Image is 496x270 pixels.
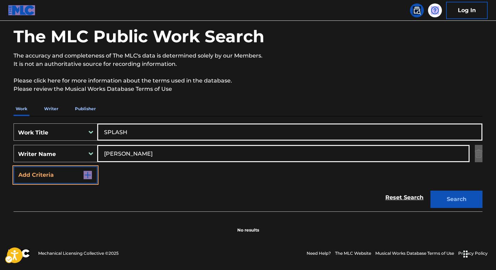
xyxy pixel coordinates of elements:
a: Privacy Policy [458,250,488,256]
img: Delete Criterion [475,145,482,162]
span: Mechanical Licensing Collective © 2025 [38,250,119,256]
p: Writer [42,102,60,116]
div: Writer Name [18,150,80,158]
p: Please for more information about the terms used in the database. [14,77,482,85]
a: Public Search [410,3,424,17]
img: 9d2ae6d4665cec9f34b9.svg [84,171,92,179]
a: Reset Search [382,190,427,205]
iframe: Chat Widget [461,237,496,270]
div: Help [428,3,442,17]
p: Work [14,102,29,116]
form: Search Form [14,123,482,211]
img: help [431,6,439,15]
p: The accuracy and completeness of The MLC's data is determined solely by our Members. [14,52,482,60]
a: Terms of Use [134,86,172,92]
div: Drag [463,244,468,264]
p: Publisher [73,102,98,116]
div: Work Title [18,129,80,137]
a: Need Help? [307,250,331,256]
p: Please review the Musical Works Database [14,85,482,93]
a: The MLC Website [335,250,371,256]
h1: The MLC Public Work Search [14,26,264,47]
p: No results [237,219,259,233]
a: click here [34,77,61,84]
img: MLC Logo [8,5,35,15]
img: logo [8,249,30,258]
button: Add Criteria [14,166,97,184]
p: It is not an authoritative source for recording information. [14,60,482,68]
a: Log In [446,2,488,19]
a: Musical Works Database Terms of Use [375,250,454,256]
button: Search [430,191,482,208]
img: search [413,6,421,15]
